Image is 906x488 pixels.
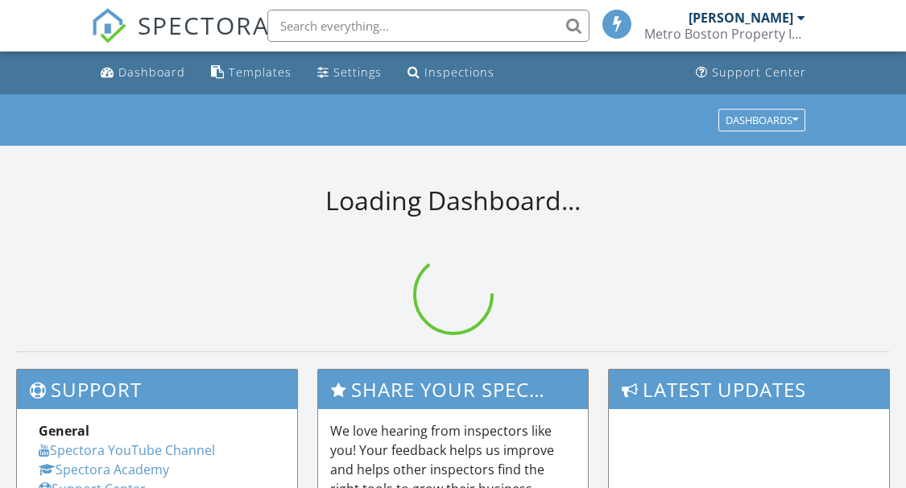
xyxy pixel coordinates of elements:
[311,58,388,88] a: Settings
[609,370,889,409] h3: Latest Updates
[205,58,298,88] a: Templates
[118,64,185,80] div: Dashboard
[39,461,169,478] a: Spectora Academy
[318,370,589,409] h3: Share Your Spectora Experience
[39,441,215,459] a: Spectora YouTube Channel
[267,10,590,42] input: Search everything...
[726,114,798,126] div: Dashboards
[644,26,805,42] div: Metro Boston Property Inspections, Inc.
[91,8,126,43] img: The Best Home Inspection Software - Spectora
[138,8,270,42] span: SPECTORA
[718,109,805,131] button: Dashboards
[17,370,297,409] h3: Support
[424,64,494,80] div: Inspections
[689,10,793,26] div: [PERSON_NAME]
[689,58,813,88] a: Support Center
[39,422,89,440] strong: General
[712,64,806,80] div: Support Center
[229,64,292,80] div: Templates
[91,22,270,56] a: SPECTORA
[333,64,382,80] div: Settings
[401,58,501,88] a: Inspections
[94,58,192,88] a: Dashboard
